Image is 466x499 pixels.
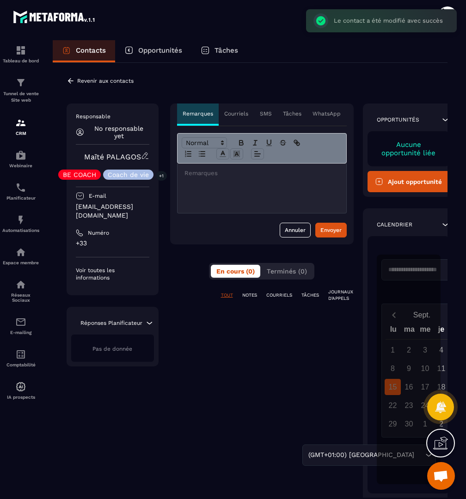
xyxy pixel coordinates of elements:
[15,247,26,258] img: automations
[2,310,39,342] a: emailemailE-mailing
[2,91,39,103] p: Tunnel de vente Site web
[2,70,39,110] a: formationformationTunnel de vente Site web
[368,171,450,192] button: Ajout opportunité
[2,292,39,303] p: Réseaux Sociaux
[2,38,39,70] a: formationformationTableau de bord
[313,110,341,117] p: WhatsApp
[13,8,96,25] img: logo
[76,113,149,120] p: Responsable
[15,316,26,328] img: email
[156,171,167,181] p: +1
[80,319,142,327] p: Réponses Planificateur
[2,207,39,240] a: automationsautomationsAutomatisations
[89,192,106,200] p: E-mail
[2,58,39,63] p: Tableau de bord
[138,46,182,55] p: Opportunités
[433,360,449,377] div: 11
[76,239,149,248] p: +33
[306,450,416,460] span: (GMT+01:00) [GEOGRAPHIC_DATA]
[15,117,26,128] img: formation
[76,46,106,55] p: Contacts
[328,289,353,302] p: JOURNAUX D'APPELS
[89,125,149,140] p: No responsable yet
[15,150,26,161] img: automations
[302,444,436,466] div: Search for option
[15,45,26,56] img: formation
[63,171,96,178] p: BE COACH
[92,346,132,352] span: Pas de donnée
[377,140,441,157] p: Aucune opportunité liée
[191,40,247,62] a: Tâches
[224,110,248,117] p: Courriels
[88,229,109,237] p: Numéro
[2,362,39,367] p: Comptabilité
[2,110,39,143] a: formationformationCRM
[2,228,39,233] p: Automatisations
[77,78,134,84] p: Revenir aux contacts
[242,292,257,298] p: NOTES
[216,268,255,275] span: En cours (0)
[266,292,292,298] p: COURRIELS
[2,395,39,400] p: IA prospects
[15,214,26,225] img: automations
[433,342,449,358] div: 4
[280,223,311,237] button: Annuler
[221,292,233,298] p: TOUT
[320,225,342,235] div: Envoyer
[2,163,39,168] p: Webinaire
[76,202,149,220] p: [EMAIL_ADDRESS][DOMAIN_NAME]
[108,171,149,178] p: Coach de vie
[84,152,141,161] a: Maïté PALAGOS
[377,116,419,123] p: Opportunités
[283,110,301,117] p: Tâches
[261,265,313,278] button: Terminés (0)
[2,240,39,272] a: automationsautomationsEspace membre
[2,272,39,310] a: social-networksocial-networkRéseaux Sociaux
[260,110,272,117] p: SMS
[15,349,26,360] img: accountant
[15,279,26,290] img: social-network
[183,110,213,117] p: Remarques
[211,265,260,278] button: En cours (0)
[115,40,191,62] a: Opportunités
[76,267,149,281] p: Voir toutes les informations
[215,46,238,55] p: Tâches
[2,175,39,207] a: schedulerschedulerPlanificateur
[427,462,455,490] div: Ouvrir le chat
[2,131,39,136] p: CRM
[15,182,26,193] img: scheduler
[15,77,26,88] img: formation
[267,268,307,275] span: Terminés (0)
[315,223,347,237] button: Envoyer
[53,40,115,62] a: Contacts
[377,221,412,228] p: Calendrier
[2,330,39,335] p: E-mailing
[433,323,449,339] div: je
[15,381,26,392] img: automations
[2,342,39,374] a: accountantaccountantComptabilité
[2,260,39,265] p: Espace membre
[2,195,39,201] p: Planificateur
[2,143,39,175] a: automationsautomationsWebinaire
[301,292,319,298] p: TÂCHES
[433,379,449,395] div: 18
